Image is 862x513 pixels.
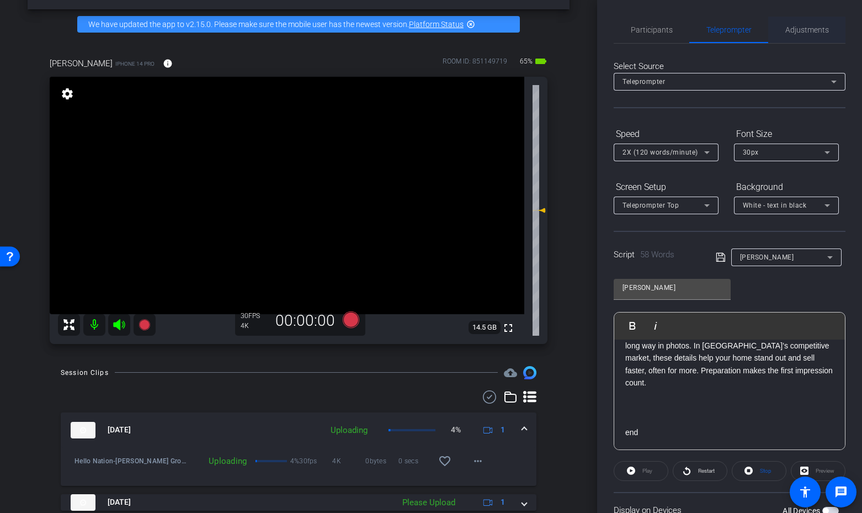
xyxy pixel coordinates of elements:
a: Platform Status [409,20,464,29]
input: Title [622,281,722,294]
span: Restart [698,468,715,474]
p: end [625,426,834,438]
span: [PERSON_NAME] [50,57,113,70]
button: Restart [673,461,727,481]
span: 58 Words [640,250,674,260]
span: iPhone 14 Pro [115,60,155,68]
span: 4K [332,456,365,467]
div: Script [614,248,700,261]
mat-icon: accessibility [799,485,812,499]
div: Session Clips [61,367,109,378]
p: 4% [451,424,461,436]
mat-expansion-panel-header: thumb-nail[DATE]Please Upload1 [61,494,536,511]
span: FPS [248,312,260,320]
mat-icon: battery_std [534,55,547,68]
div: Uploading [325,424,373,437]
span: Teleprompter [622,78,665,86]
img: thumb-nail [71,494,95,511]
div: 00:00:00 [268,311,342,330]
mat-icon: fullscreen [502,321,515,335]
mat-icon: more_horiz [471,454,485,468]
span: Teleprompter [706,26,752,34]
mat-icon: settings [60,87,75,101]
div: 30 [241,311,268,320]
mat-icon: 0 dB [533,204,546,217]
mat-icon: favorite_border [438,454,451,468]
span: 65% [518,52,534,70]
span: White - text in black [743,202,807,209]
span: Adjustments [785,26,829,34]
mat-icon: info [163,59,173,68]
span: Stop [760,468,771,474]
div: Screen Setup [614,178,719,197]
span: [PERSON_NAME] [740,253,794,261]
p: Before listing, tackle the easy wins. Declutter rooms, add fresh paint, and boost curb appeal wit... [625,303,834,389]
span: Participants [631,26,673,34]
div: ROOM ID: 851149719 [443,56,507,72]
div: We have updated the app to v2.15.0. Please make sure the mobile user has the newest version. [77,16,520,33]
img: Session clips [523,366,536,379]
span: 1 [501,496,505,508]
span: Teleprompter Top [622,202,679,209]
span: 14.5 GB [469,321,501,334]
span: Hello Nation-[PERSON_NAME] Group-2025-10-07-14-31-57-400-0 [75,456,188,467]
span: 30px [743,149,759,156]
div: Speed [614,125,719,144]
span: 2X (120 words/minute) [622,149,698,156]
mat-icon: cloud_upload [504,366,517,379]
span: 30fps [299,456,332,467]
div: Select Source [614,60,845,73]
span: 0bytes [365,456,398,467]
div: Please Upload [397,496,461,509]
button: Stop [732,461,786,481]
div: Background [734,178,839,197]
mat-icon: highlight_off [466,20,475,29]
div: Font Size [734,125,839,144]
span: 0 secs [398,456,432,467]
span: Destinations for your clips [504,366,517,379]
p: 4% [290,456,300,467]
span: 1 [501,424,505,436]
button: Italic (⌘I) [645,315,666,337]
div: 4K [241,321,268,330]
mat-expansion-panel-header: thumb-nail[DATE]Uploading4%1 [61,412,536,448]
div: thumb-nail[DATE]Uploading4%1 [61,448,536,486]
img: thumb-nail [71,422,95,438]
span: [DATE] [108,496,131,508]
span: [DATE] [108,424,131,436]
mat-icon: message [834,485,848,499]
div: Uploading [188,456,252,467]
